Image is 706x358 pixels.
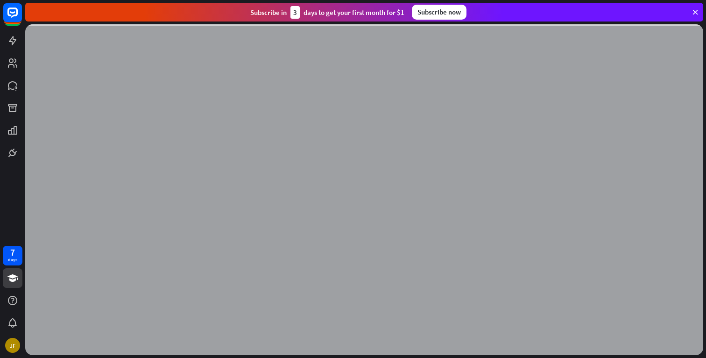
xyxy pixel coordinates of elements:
div: 7 [10,248,15,257]
div: JF [5,338,20,353]
a: 7 days [3,246,22,265]
div: Subscribe in days to get your first month for $1 [250,6,404,19]
div: 3 [290,6,300,19]
div: Subscribe now [412,5,466,20]
div: days [8,257,17,263]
